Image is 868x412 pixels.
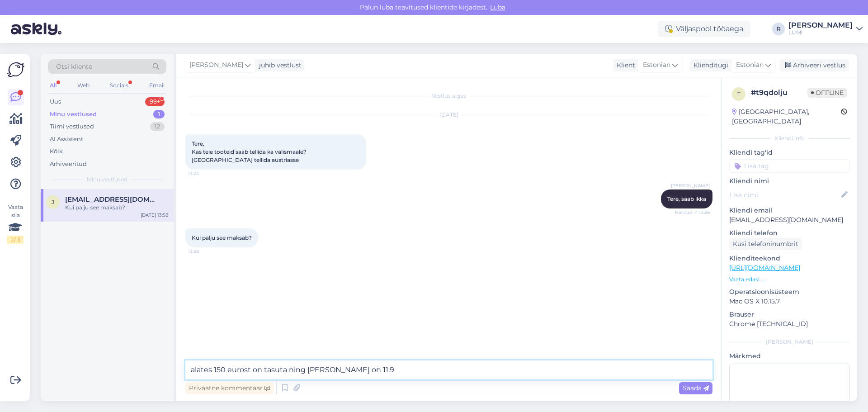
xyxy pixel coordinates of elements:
[683,384,709,392] span: Saada
[807,88,847,98] span: Offline
[50,160,87,169] div: Arhiveeritud
[729,238,802,250] div: Küsi telefoninumbrit
[255,61,302,70] div: juhib vestlust
[50,97,61,106] div: Uus
[147,80,166,91] div: Email
[729,319,850,329] p: Chrome [TECHNICAL_ID]
[729,228,850,238] p: Kliendi telefon
[729,206,850,215] p: Kliendi email
[192,234,252,241] span: Kui palju see maksab?
[729,134,850,142] div: Kliendi info
[150,122,165,131] div: 12
[788,22,853,29] div: [PERSON_NAME]
[729,287,850,297] p: Operatsioonisüsteem
[65,195,159,204] span: juntihanna@gmail.com
[779,59,849,71] div: Arhiveeri vestlus
[7,236,24,244] div: 2 / 3
[153,110,165,119] div: 1
[729,159,850,173] input: Lisa tag
[730,190,840,200] input: Lisa nimi
[185,92,712,100] div: Vestlus algas
[192,140,308,163] span: Tere, Kas teie tooteid saab tellida ka välismaale? [GEOGRAPHIC_DATA] tellida austriasse
[788,22,863,36] a: [PERSON_NAME]LUMI
[185,382,274,394] div: Privaatne kommentaar
[667,195,706,202] span: Tere, saab ikka
[737,90,741,97] span: t
[729,148,850,157] p: Kliendi tag'id
[7,61,24,78] img: Askly Logo
[736,60,764,70] span: Estonian
[75,80,91,91] div: Web
[658,21,750,37] div: Väljaspool tööaega
[189,60,243,70] span: [PERSON_NAME]
[729,351,850,361] p: Märkmed
[671,182,710,189] span: [PERSON_NAME]
[50,122,94,131] div: Tiimi vestlused
[145,97,165,106] div: 99+
[772,23,785,35] div: R
[732,107,841,126] div: [GEOGRAPHIC_DATA], [GEOGRAPHIC_DATA]
[690,61,728,70] div: Klienditugi
[188,248,222,255] span: 13:58
[643,60,670,70] span: Estonian
[108,80,130,91] div: Socials
[675,209,710,216] span: Nähtud ✓ 13:56
[50,110,97,119] div: Minu vestlused
[729,215,850,225] p: [EMAIL_ADDRESS][DOMAIN_NAME]
[487,3,508,11] span: Luba
[141,212,168,218] div: [DATE] 13:58
[87,175,127,184] span: Minu vestlused
[188,170,222,177] span: 13:22
[751,87,807,98] div: # t9qdolju
[729,254,850,263] p: Klienditeekond
[729,297,850,306] p: Mac OS X 10.15.7
[65,204,168,212] div: Kui palju see maksab?
[56,62,92,71] span: Otsi kliente
[48,80,58,91] div: All
[52,199,54,205] span: j
[50,135,83,144] div: AI Assistent
[788,29,853,36] div: LUMI
[729,264,800,272] a: [URL][DOMAIN_NAME]
[50,147,63,156] div: Kõik
[613,61,635,70] div: Klient
[729,275,850,284] p: Vaata edasi ...
[185,360,712,379] textarea: alates 150 eurost on tasuta ning [PERSON_NAME] on 11.
[7,203,24,244] div: Vaata siia
[729,310,850,319] p: Brauser
[729,338,850,346] div: [PERSON_NAME]
[729,176,850,186] p: Kliendi nimi
[185,111,712,119] div: [DATE]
